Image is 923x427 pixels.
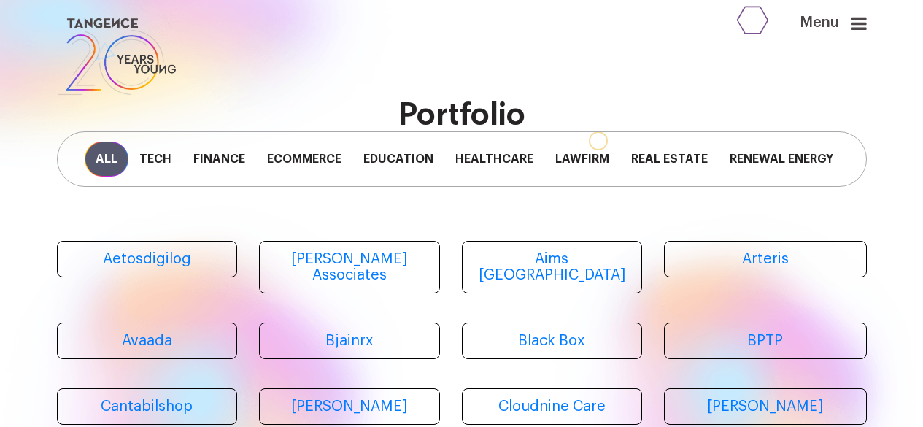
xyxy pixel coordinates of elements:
a: Arteris [664,241,867,277]
span: Tech [128,142,182,177]
span: Renewal Energy [719,142,844,177]
span: Real Estate [620,142,719,177]
img: logo SVG [57,15,178,99]
a: [PERSON_NAME] [259,388,440,425]
a: Cloudnine Care [462,388,643,425]
span: All [85,142,128,177]
span: Education [352,142,444,177]
span: Ecommerce [256,142,352,177]
a: BPTP [664,323,867,359]
a: Aetosdigilog [57,241,238,277]
span: Lawfirm [544,142,620,177]
a: Cantabilshop [57,388,238,425]
span: Healthcare [444,142,544,177]
a: Bjainrx [259,323,440,359]
a: Aims [GEOGRAPHIC_DATA] [462,241,643,293]
a: [PERSON_NAME] Associates [259,241,440,293]
h2: Portfolio [57,98,867,131]
a: Black Box [462,323,643,359]
a: Avaada [57,323,238,359]
a: [PERSON_NAME] [664,388,867,425]
span: Finance [182,142,256,177]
